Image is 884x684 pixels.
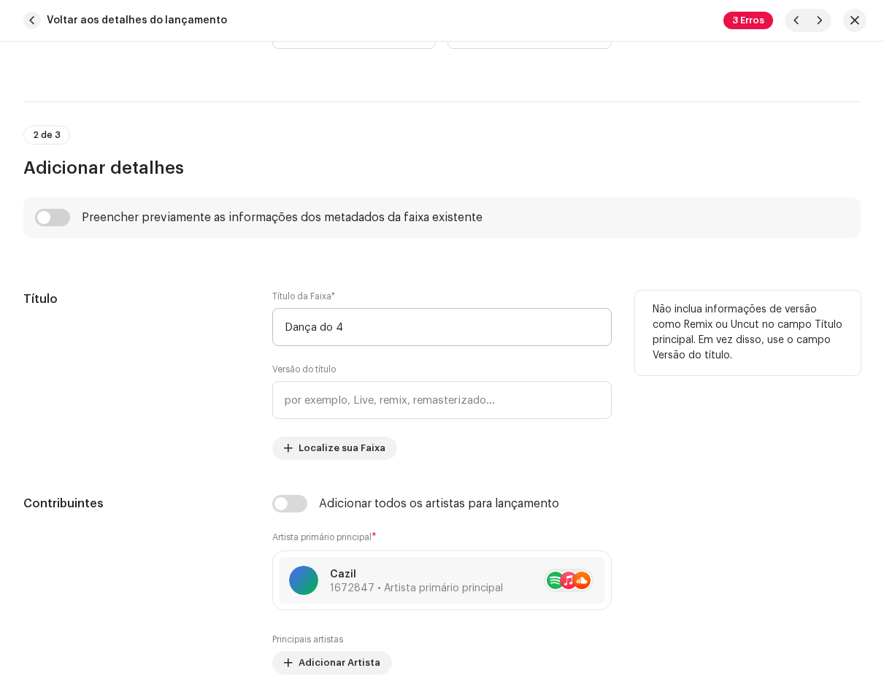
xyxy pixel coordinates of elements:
font: Adicionar Artista [299,658,380,667]
font: Não inclua informações de versão como Remix ou Uncut no campo Título principal. Em vez disso, use... [653,304,842,361]
font: 1672847 • Artista primário principal [330,583,503,593]
font: Artista primário principal [272,533,372,542]
font: Localize sua Faixa [299,443,385,453]
input: por exemplo, Live, remix, remasterizado... [272,381,611,419]
button: Adicionar Artista [272,651,392,675]
font: Principais artistas [272,635,343,644]
button: Localize sua Faixa [272,437,397,460]
font: Preencher previamente as informações dos metadados da faixa existente [82,212,483,223]
font: Adicionar todos os artistas para lançamento [319,498,559,510]
font: Versão do título [272,365,336,374]
input: Insira o nome da faixa [272,308,611,346]
font: Cazil [330,569,356,580]
font: Título da Faixa [272,292,331,301]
